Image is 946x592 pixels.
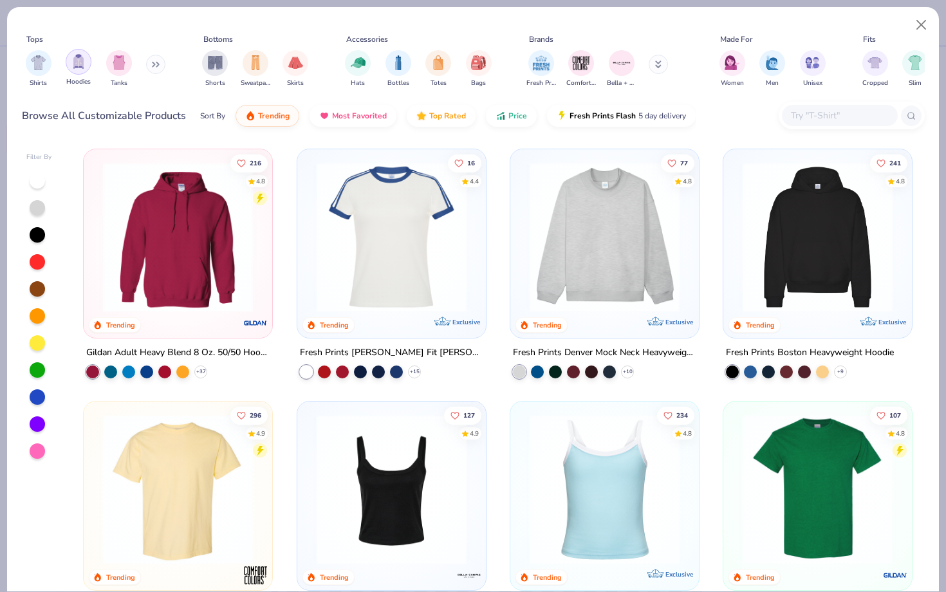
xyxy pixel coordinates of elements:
[896,429,905,439] div: 4.8
[889,160,901,166] span: 241
[766,79,779,88] span: Men
[351,55,366,70] img: Hats Image
[287,79,304,88] span: Skirts
[765,55,779,70] img: Men Image
[469,429,478,439] div: 4.9
[86,345,270,361] div: Gildan Adult Heavy Blend 8 Oz. 50/50 Hooded Sweatshirt
[720,33,752,45] div: Made For
[471,79,486,88] span: Bags
[896,176,905,186] div: 4.8
[680,160,688,166] span: 77
[805,55,820,70] img: Unisex Image
[250,412,261,419] span: 296
[66,49,91,87] div: filter for Hoodies
[862,50,888,88] div: filter for Cropped
[202,50,228,88] div: filter for Shorts
[250,160,261,166] span: 216
[283,50,308,88] div: filter for Skirts
[719,50,745,88] div: filter for Women
[391,55,405,70] img: Bottles Image
[245,111,255,121] img: trending.gif
[790,108,889,123] input: Try "T-Shirt"
[529,33,553,45] div: Brands
[351,79,365,88] span: Hats
[862,50,888,88] button: filter button
[736,414,899,564] img: db319196-8705-402d-8b46-62aaa07ed94f
[30,79,47,88] span: Shirts
[203,33,233,45] div: Bottoms
[387,79,409,88] span: Bottles
[665,570,693,578] span: Exclusive
[486,105,537,127] button: Price
[97,162,259,312] img: 01756b78-01f6-4cc6-8d8a-3c30c1a0c8ac
[205,79,225,88] span: Shorts
[22,108,186,124] div: Browse All Customizable Products
[456,562,482,588] img: Bella + Canvas logo
[878,318,906,326] span: Exclusive
[283,50,308,88] button: filter button
[902,50,928,88] button: filter button
[870,407,907,425] button: Like
[106,50,132,88] button: filter button
[607,50,636,88] div: filter for Bella + Canvas
[657,407,694,425] button: Like
[800,50,826,88] div: filter for Unisex
[463,412,474,419] span: 127
[258,111,290,121] span: Trending
[638,109,686,124] span: 5 day delivery
[300,345,483,361] div: Fresh Prints [PERSON_NAME] Fit [PERSON_NAME] Shirt with Stripes
[665,318,693,326] span: Exclusive
[508,111,527,121] span: Price
[26,153,52,162] div: Filter By
[256,176,265,186] div: 4.8
[466,50,492,88] div: filter for Bags
[862,79,888,88] span: Cropped
[557,111,567,121] img: flash.gif
[97,414,259,564] img: 029b8af0-80e6-406f-9fdc-fdf898547912
[570,111,636,121] span: Fresh Prints Flash
[112,55,126,70] img: Tanks Image
[208,55,223,70] img: Shorts Image
[200,110,225,122] div: Sort By
[243,310,269,336] img: Gildan logo
[319,111,329,121] img: most_fav.gif
[310,414,473,564] img: 8af284bf-0d00-45ea-9003-ce4b9a3194ad
[310,162,473,312] img: e5540c4d-e74a-4e58-9a52-192fe86bec9f
[889,412,901,419] span: 107
[721,79,744,88] span: Women
[241,50,270,88] div: filter for Sweatpants
[66,77,91,87] span: Hoodies
[526,50,556,88] button: filter button
[431,55,445,70] img: Totes Image
[466,50,492,88] button: filter button
[425,50,451,88] div: filter for Totes
[870,154,907,172] button: Like
[736,162,899,312] img: 91acfc32-fd48-4d6b-bdad-a4c1a30ac3fc
[526,79,556,88] span: Fresh Prints
[332,111,387,121] span: Most Favorited
[908,55,922,70] img: Slim Image
[407,105,476,127] button: Top Rated
[607,79,636,88] span: Bella + Canvas
[346,33,388,45] div: Accessories
[248,55,263,70] img: Sweatpants Image
[607,50,636,88] button: filter button
[526,50,556,88] div: filter for Fresh Prints
[429,111,466,121] span: Top Rated
[71,54,86,69] img: Hoodies Image
[759,50,785,88] div: filter for Men
[803,79,822,88] span: Unisex
[236,105,299,127] button: Trending
[310,105,396,127] button: Most Favorited
[683,429,692,439] div: 4.8
[882,562,908,588] img: Gildan logo
[416,111,427,121] img: TopRated.gif
[409,368,419,376] span: + 15
[26,50,51,88] button: filter button
[345,50,371,88] div: filter for Hats
[243,562,269,588] img: Comfort Colors logo
[345,50,371,88] button: filter button
[867,55,882,70] img: Cropped Image
[241,79,270,88] span: Sweatpants
[863,33,876,45] div: Fits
